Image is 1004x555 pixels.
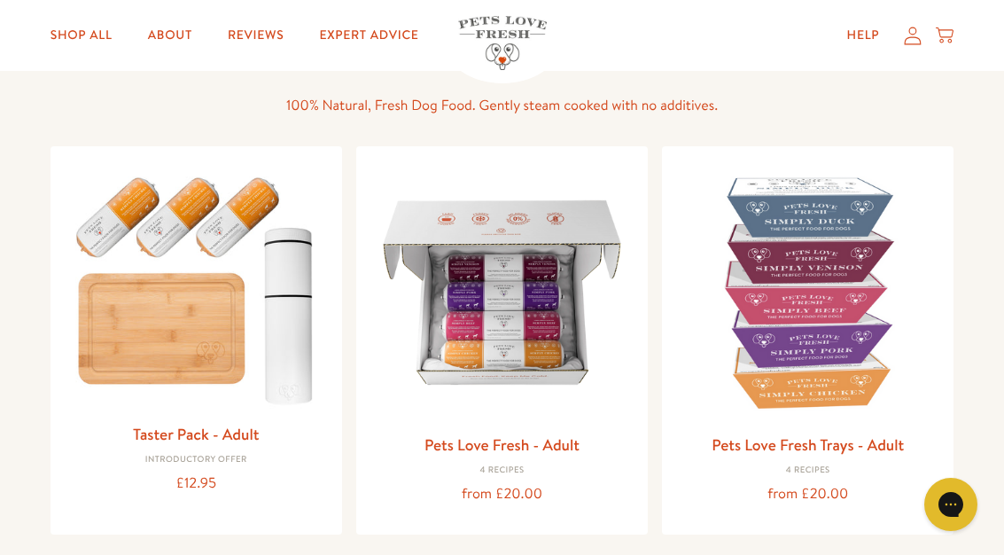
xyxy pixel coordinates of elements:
a: Help [833,18,894,53]
div: 4 Recipes [370,465,634,476]
iframe: Gorgias live chat messenger [915,472,986,537]
a: Pets Love Fresh - Adult [424,434,580,456]
img: Pets Love Fresh [458,16,547,70]
span: 100% Natural, Fresh Dog Food. Gently steam cooked with no additives. [286,96,718,115]
div: from £20.00 [676,482,939,506]
a: Taster Pack - Adult [133,423,259,445]
img: Pets Love Fresh - Adult [370,160,634,424]
div: from £20.00 [370,482,634,506]
a: Reviews [214,18,298,53]
a: Pets Love Fresh Trays - Adult [712,434,904,456]
a: About [134,18,206,53]
div: Introductory Offer [65,455,328,465]
img: Taster Pack - Adult [65,160,328,413]
div: 4 Recipes [676,465,939,476]
a: Shop All [36,18,127,53]
img: Pets Love Fresh Trays - Adult [676,160,939,424]
div: £12.95 [65,472,328,496]
a: Expert Advice [305,18,432,53]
